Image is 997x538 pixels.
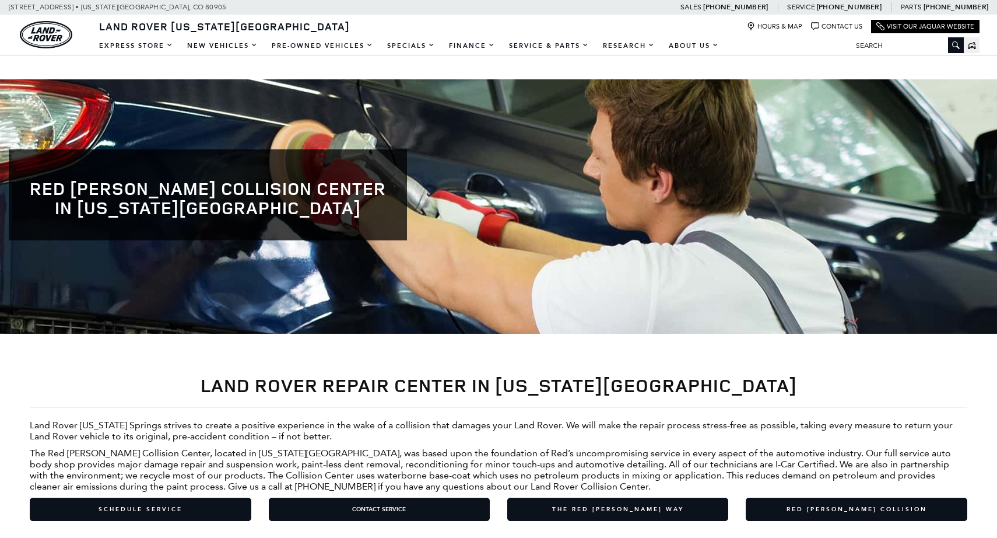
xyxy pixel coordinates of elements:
[26,179,389,217] h1: Red [PERSON_NAME] Collision Center in [US_STATE][GEOGRAPHIC_DATA]
[703,2,768,12] a: [PHONE_NUMBER]
[662,36,726,56] a: About Us
[180,36,265,56] a: New Vehicles
[92,36,726,56] nav: Main Navigation
[817,2,882,12] a: [PHONE_NUMBER]
[442,36,502,56] a: Finance
[265,36,380,56] a: Pre-Owned Vehicles
[746,498,967,521] a: Red [PERSON_NAME] Collision
[20,21,72,48] a: land-rover
[847,39,964,53] input: Search
[502,36,596,56] a: Service & Parts
[680,3,701,11] span: Sales
[811,22,862,31] a: Contact Us
[92,19,357,33] a: Land Rover [US_STATE][GEOGRAPHIC_DATA]
[924,2,988,12] a: [PHONE_NUMBER]
[507,498,728,521] a: The Red [PERSON_NAME] Way
[20,21,72,48] img: Land Rover
[787,3,815,11] span: Service
[901,3,922,11] span: Parts
[596,36,662,56] a: Research
[30,420,967,442] p: Land Rover [US_STATE] Springs strives to create a positive experience in the wake of a collision ...
[269,498,490,521] button: Contact Service
[876,22,974,31] a: Visit Our Jaguar Website
[30,498,251,521] a: SCHEDULE SERVICE
[99,19,350,33] span: Land Rover [US_STATE][GEOGRAPHIC_DATA]
[30,375,967,396] h2: Land Rover Repair Center in [US_STATE][GEOGRAPHIC_DATA]
[380,36,442,56] a: Specials
[9,3,226,11] a: [STREET_ADDRESS] • [US_STATE][GEOGRAPHIC_DATA], CO 80905
[747,22,802,31] a: Hours & Map
[92,36,180,56] a: EXPRESS STORE
[30,448,967,492] p: The Red [PERSON_NAME] Collision Center, located in [US_STATE][GEOGRAPHIC_DATA], was based upon th...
